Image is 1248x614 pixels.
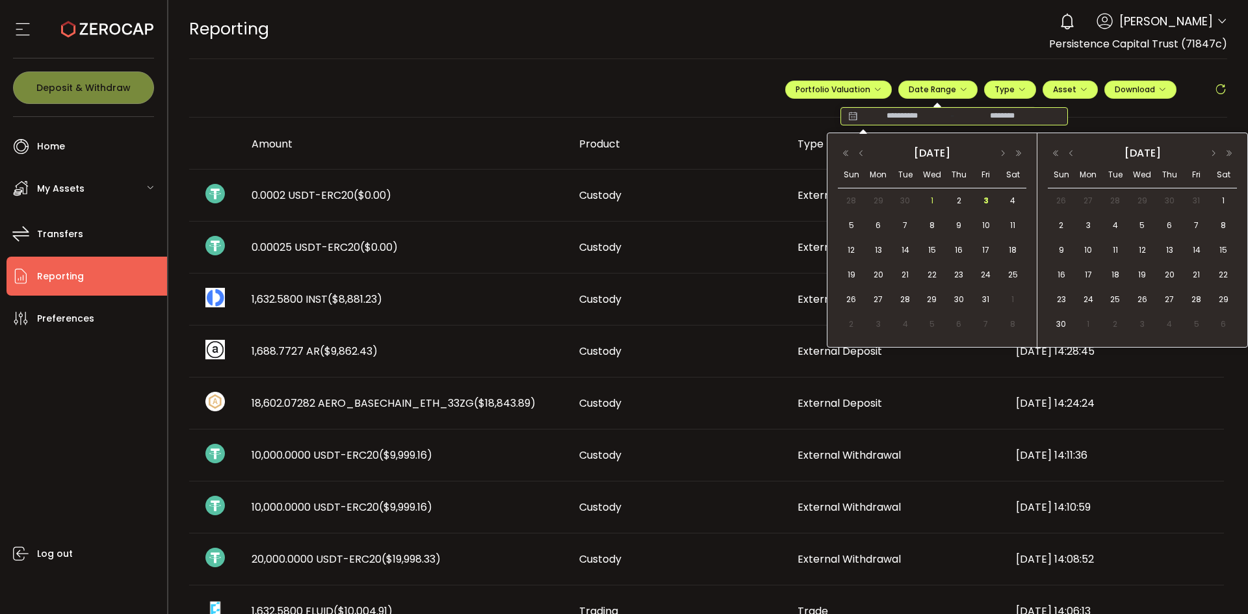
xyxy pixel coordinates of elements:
[1162,267,1177,283] span: 20
[205,340,225,359] img: ar_portfolio.png
[1189,193,1204,209] span: 31
[798,552,901,567] span: External Withdrawal
[474,396,536,411] span: ($18,843.89)
[898,193,913,209] span: 30
[205,236,225,255] img: usdt_portfolio.svg
[579,292,621,307] span: Custody
[205,496,225,515] img: usdt_portfolio.svg
[898,316,913,332] span: 4
[944,110,961,123] span: -
[379,448,432,463] span: ($9,999.16)
[252,396,536,411] span: 18,602.07282 AERO_BASECHAIN_ETH_33ZG
[1119,12,1213,30] span: [PERSON_NAME]
[870,316,886,332] span: 3
[924,193,940,209] span: 1
[1080,316,1096,332] span: 1
[252,188,391,203] span: 0.0002 USDT-ERC20
[798,448,901,463] span: External Withdrawal
[1108,316,1123,332] span: 2
[1054,218,1069,233] span: 2
[579,396,621,411] span: Custody
[252,292,382,307] span: 1,632.5800 INST
[798,396,882,411] span: External Deposit
[252,500,432,515] span: 10,000.0000 USDT-ERC20
[1102,162,1129,188] th: Tue
[870,193,886,209] span: 29
[569,136,787,151] div: Product
[354,188,391,203] span: ($0.00)
[1162,292,1177,307] span: 27
[1189,218,1204,233] span: 7
[1005,218,1020,233] span: 11
[1162,193,1177,209] span: 30
[37,267,84,286] span: Reporting
[844,292,859,307] span: 26
[1054,267,1069,283] span: 16
[798,240,882,255] span: External Deposit
[328,292,382,307] span: ($8,881.23)
[1005,267,1020,283] span: 25
[37,225,83,244] span: Transfers
[870,218,886,233] span: 6
[1054,292,1069,307] span: 23
[37,179,84,198] span: My Assets
[798,500,901,515] span: External Withdrawal
[1108,242,1123,258] span: 11
[898,81,978,99] button: Date Range
[1097,474,1248,614] iframe: Chat Widget
[1189,292,1204,307] span: 28
[1080,144,1204,163] div: [DATE]
[1006,344,1224,359] div: [DATE] 14:28:45
[892,162,918,188] th: Tue
[978,193,994,209] span: 3
[1215,267,1231,283] span: 22
[978,218,994,233] span: 10
[1162,316,1177,332] span: 4
[1189,316,1204,332] span: 5
[1162,218,1177,233] span: 6
[1134,193,1150,209] span: 29
[241,136,569,151] div: Amount
[1006,552,1224,567] div: [DATE] 14:08:52
[870,267,886,283] span: 20
[1108,267,1123,283] span: 18
[1005,316,1020,332] span: 8
[972,162,999,188] th: Fri
[951,218,967,233] span: 9
[951,193,967,209] span: 2
[252,344,378,359] span: 1,688.7727 AR
[1134,267,1150,283] span: 19
[1049,36,1227,51] span: Persistence Capital Trust (71847c)
[1080,292,1096,307] span: 24
[1134,292,1150,307] span: 26
[951,292,967,307] span: 30
[785,81,892,99] button: Portfolio Valuation
[252,240,398,255] span: 0.00025 USDT-ERC20
[1108,193,1123,209] span: 28
[924,267,940,283] span: 22
[951,316,967,332] span: 6
[978,242,994,258] span: 17
[978,267,994,283] span: 24
[1005,242,1020,258] span: 18
[870,292,886,307] span: 27
[1134,242,1150,258] span: 12
[1104,81,1176,99] button: Download
[1215,193,1231,209] span: 1
[1183,162,1210,188] th: Fri
[13,71,154,104] button: Deposit & Withdraw
[1108,292,1123,307] span: 25
[1080,242,1096,258] span: 10
[1115,84,1166,95] span: Download
[1080,193,1096,209] span: 27
[1189,267,1204,283] span: 21
[1189,242,1204,258] span: 14
[36,83,131,92] span: Deposit & Withdraw
[909,84,967,95] span: Date Range
[189,18,269,40] span: Reporting
[870,144,994,163] div: [DATE]
[787,136,1006,151] div: Type
[205,288,225,307] img: inst_portfolio.png
[1215,316,1231,332] span: 6
[1006,500,1224,515] div: [DATE] 14:10:59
